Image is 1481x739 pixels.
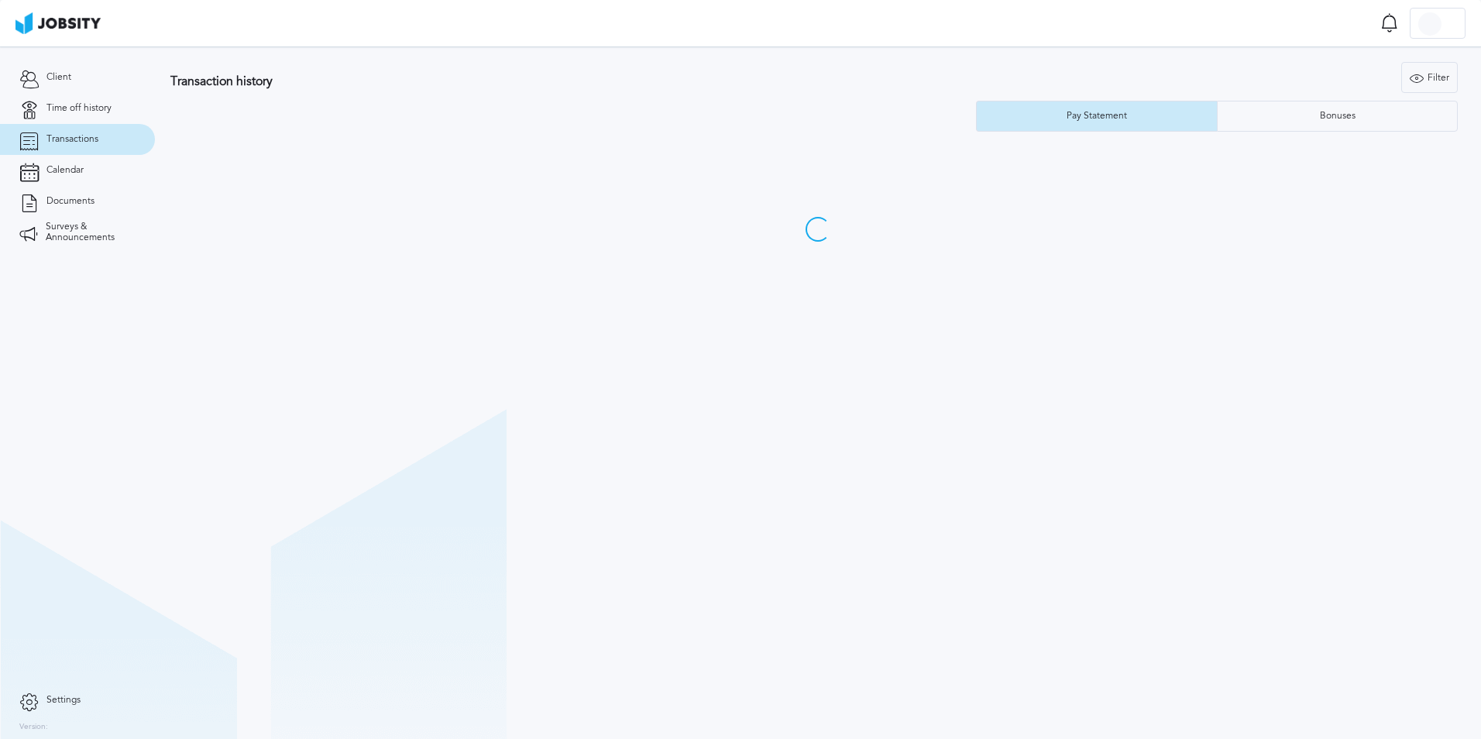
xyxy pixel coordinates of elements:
[15,12,101,34] img: ab4bad089aa723f57921c736e9817d99.png
[46,222,136,243] span: Surveys & Announcements
[19,723,48,732] label: Version:
[46,165,84,176] span: Calendar
[46,695,81,706] span: Settings
[46,134,98,145] span: Transactions
[1217,101,1458,132] button: Bonuses
[1059,111,1135,122] div: Pay Statement
[1402,63,1457,94] div: Filter
[1401,62,1458,93] button: Filter
[46,72,71,83] span: Client
[46,196,94,207] span: Documents
[170,74,875,88] h3: Transaction history
[976,101,1217,132] button: Pay Statement
[1312,111,1363,122] div: Bonuses
[46,103,112,114] span: Time off history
